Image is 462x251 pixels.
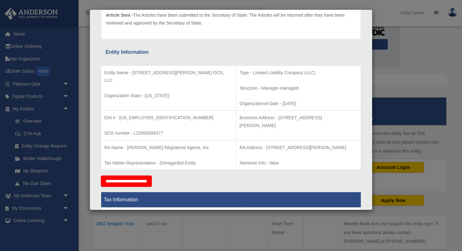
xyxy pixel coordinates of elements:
p: Organizational Date - [DATE] [239,100,358,108]
span: Article Sent - [106,13,133,18]
p: Business Address - [STREET_ADDRESS][PERSON_NAME] [239,114,358,129]
div: Entity Information [106,48,356,57]
p: Nominee Info - false [239,159,358,167]
p: Tax Matter Representative - Disregarded Entity [104,159,233,167]
p: EIN # - [US_EMPLOYER_IDENTIFICATION_NUMBER] [104,114,233,122]
p: The Articles have been submitted to the Secretary of State. The Articles will be returned after t... [106,11,356,27]
th: Tax Information [101,192,361,208]
p: Entity Name - [STREET_ADDRESS][PERSON_NAME] GCS, LLC [104,69,233,84]
p: RA Name - [PERSON_NAME] Registered Agents, Inc. [104,144,233,152]
p: RA Address - [STREET_ADDRESS][PERSON_NAME] [239,144,358,152]
p: Organization State - [US_STATE] [104,92,233,100]
p: SOS number - L23000088377 [104,129,233,137]
p: Structure - Manager-managed [239,84,358,92]
p: Type - Limited Liability Company (LLC) [239,69,358,77]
